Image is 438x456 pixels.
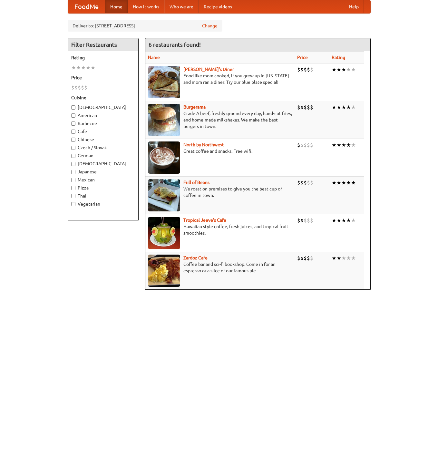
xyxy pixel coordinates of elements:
[149,42,201,48] ng-pluralize: 6 restaurants found!
[310,141,313,149] li: $
[91,64,95,71] li: ★
[304,104,307,111] li: $
[332,255,336,262] li: ★
[300,217,304,224] li: $
[332,55,345,60] a: Rating
[148,261,292,274] p: Coffee bar and sci-fi bookshop. Come in for an espresso or a slice of our famous pie.
[341,141,346,149] li: ★
[164,0,199,13] a: Who we are
[346,66,351,73] li: ★
[183,104,206,110] b: Burgerama
[68,0,105,13] a: FoodMe
[341,104,346,111] li: ★
[346,179,351,186] li: ★
[148,223,292,236] p: Hawaiian style coffee, fresh juices, and tropical fruit smoothies.
[336,66,341,73] li: ★
[351,104,356,111] li: ★
[310,66,313,73] li: $
[300,104,304,111] li: $
[71,128,135,135] label: Cafe
[71,160,135,167] label: [DEMOGRAPHIC_DATA]
[300,255,304,262] li: $
[71,152,135,159] label: German
[71,146,75,150] input: Czech / Slovak
[71,144,135,151] label: Czech / Slovak
[310,255,313,262] li: $
[346,217,351,224] li: ★
[304,255,307,262] li: $
[297,255,300,262] li: $
[310,179,313,186] li: $
[351,255,356,262] li: ★
[148,255,180,287] img: zardoz.jpg
[71,193,135,199] label: Thai
[105,0,128,13] a: Home
[71,94,135,101] h5: Cuisine
[307,141,310,149] li: $
[71,74,135,81] h5: Price
[71,130,75,134] input: Cafe
[307,179,310,186] li: $
[297,179,300,186] li: $
[351,179,356,186] li: ★
[71,154,75,158] input: German
[346,104,351,111] li: ★
[81,64,86,71] li: ★
[71,136,135,143] label: Chinese
[183,67,234,72] a: [PERSON_NAME]'s Diner
[71,113,75,118] input: American
[307,217,310,224] li: $
[310,104,313,111] li: $
[341,217,346,224] li: ★
[81,84,84,91] li: $
[336,104,341,111] li: ★
[71,64,76,71] li: ★
[341,255,346,262] li: ★
[332,217,336,224] li: ★
[128,0,164,13] a: How it works
[304,141,307,149] li: $
[71,186,75,190] input: Pizza
[346,141,351,149] li: ★
[202,23,218,29] a: Change
[71,120,135,127] label: Barbecue
[332,179,336,186] li: ★
[341,179,346,186] li: ★
[297,104,300,111] li: $
[297,217,300,224] li: $
[76,64,81,71] li: ★
[71,112,135,119] label: American
[307,255,310,262] li: $
[78,84,81,91] li: $
[148,104,180,136] img: burgerama.jpg
[148,66,180,98] img: sallys.jpg
[332,66,336,73] li: ★
[71,54,135,61] h5: Rating
[71,170,75,174] input: Japanese
[297,66,300,73] li: $
[304,217,307,224] li: $
[297,55,308,60] a: Price
[341,66,346,73] li: ★
[148,217,180,249] img: jeeves.jpg
[332,141,336,149] li: ★
[183,218,226,223] a: Tropical Jeeve's Cafe
[183,255,208,260] a: Zardoz Cafe
[71,105,75,110] input: [DEMOGRAPHIC_DATA]
[336,141,341,149] li: ★
[183,142,224,147] a: North by Northwest
[71,202,75,206] input: Vegetarian
[71,177,135,183] label: Mexican
[71,138,75,142] input: Chinese
[68,20,222,32] div: Deliver to: [STREET_ADDRESS]
[332,104,336,111] li: ★
[148,55,160,60] a: Name
[148,179,180,211] img: beans.jpg
[199,0,237,13] a: Recipe videos
[297,141,300,149] li: $
[148,141,180,174] img: north.jpg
